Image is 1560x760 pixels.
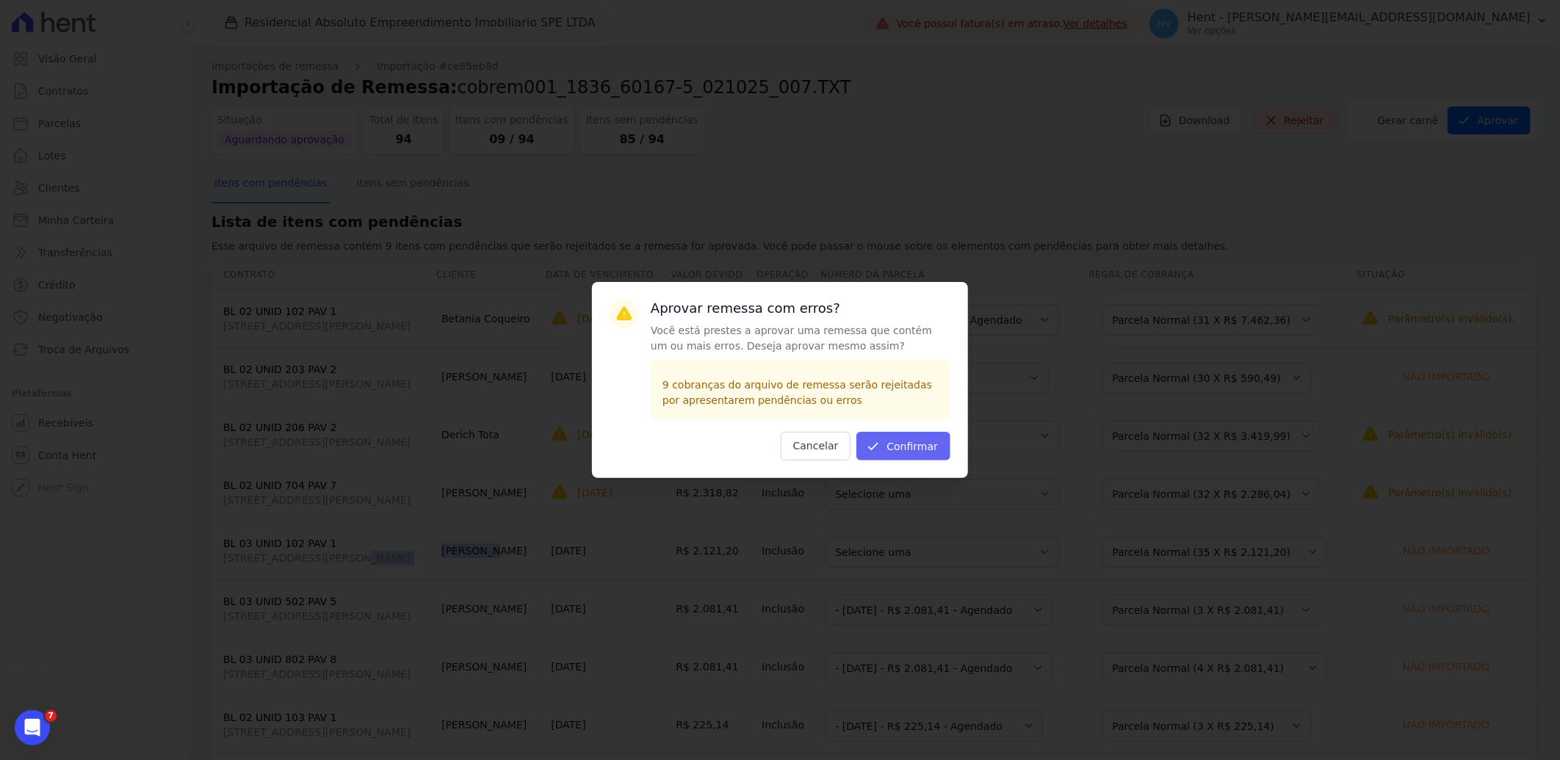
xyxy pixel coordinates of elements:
[15,710,50,745] iframe: Intercom live chat
[662,377,939,408] p: 9 cobranças do arquivo de remessa serão rejeitadas por apresentarem pendências ou erros
[651,323,950,354] p: Você está prestes a aprovar uma remessa que contém um ou mais erros. Deseja aprovar mesmo assim?
[781,432,851,460] button: Cancelar
[45,710,57,722] span: 7
[651,300,950,317] h3: Aprovar remessa com erros?
[856,432,950,460] button: Confirmar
